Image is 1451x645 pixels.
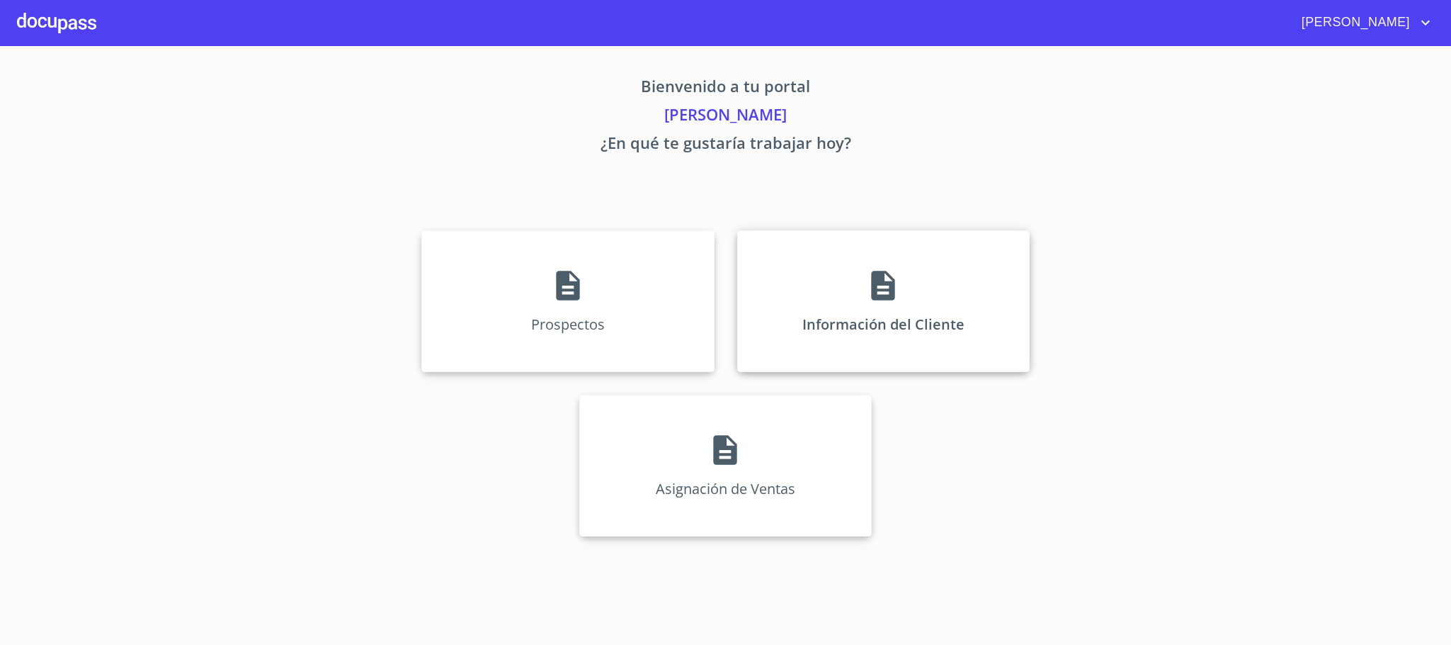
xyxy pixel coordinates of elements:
button: account of current user [1291,11,1434,34]
p: Asignación de Ventas [656,479,795,498]
p: ¿En qué te gustaría trabajar hoy? [290,131,1162,159]
p: [PERSON_NAME] [290,103,1162,131]
p: Información del Cliente [802,315,965,334]
p: Prospectos [531,315,605,334]
p: Bienvenido a tu portal [290,74,1162,103]
span: [PERSON_NAME] [1291,11,1417,34]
